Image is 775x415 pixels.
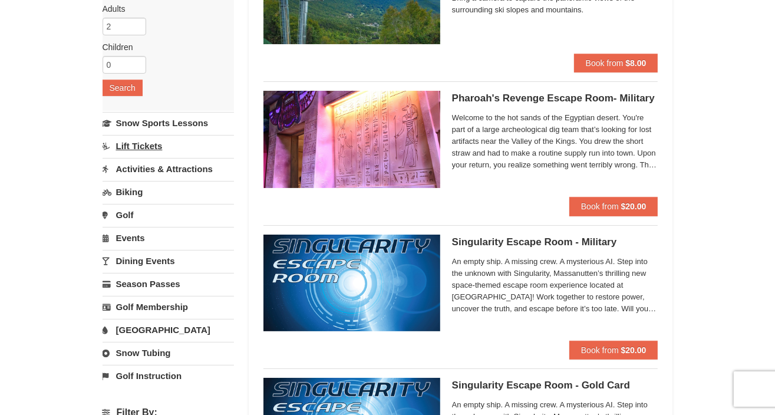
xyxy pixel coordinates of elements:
a: Golf [103,204,234,226]
button: Book from $20.00 [569,341,658,360]
a: Snow Tubing [103,342,234,364]
button: Book from $8.00 [574,54,658,73]
a: Golf Membership [103,296,234,318]
span: Welcome to the hot sands of the Egyptian desert. You're part of a large archeological dig team th... [452,112,658,171]
img: 6619913-410-20a124c9.jpg [263,91,440,187]
img: 6619913-520-2f5f5301.jpg [263,235,440,331]
span: Book from [581,202,619,211]
label: Adults [103,3,225,15]
button: Search [103,80,143,96]
a: Activities & Attractions [103,158,234,180]
span: Book from [581,345,619,355]
h5: Singularity Escape Room - Gold Card [452,380,658,391]
a: [GEOGRAPHIC_DATA] [103,319,234,341]
h5: Singularity Escape Room - Military [452,236,658,248]
span: Book from [586,58,624,68]
a: Lift Tickets [103,135,234,157]
strong: $8.00 [625,58,646,68]
a: Dining Events [103,250,234,272]
button: Book from $20.00 [569,197,658,216]
label: Children [103,41,225,53]
a: Snow Sports Lessons [103,112,234,134]
strong: $20.00 [621,345,647,355]
a: Biking [103,181,234,203]
h5: Pharoah's Revenge Escape Room- Military [452,93,658,104]
a: Golf Instruction [103,365,234,387]
a: Events [103,227,234,249]
span: An empty ship. A missing crew. A mysterious AI. Step into the unknown with Singularity, Massanutt... [452,256,658,315]
strong: $20.00 [621,202,647,211]
a: Season Passes [103,273,234,295]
